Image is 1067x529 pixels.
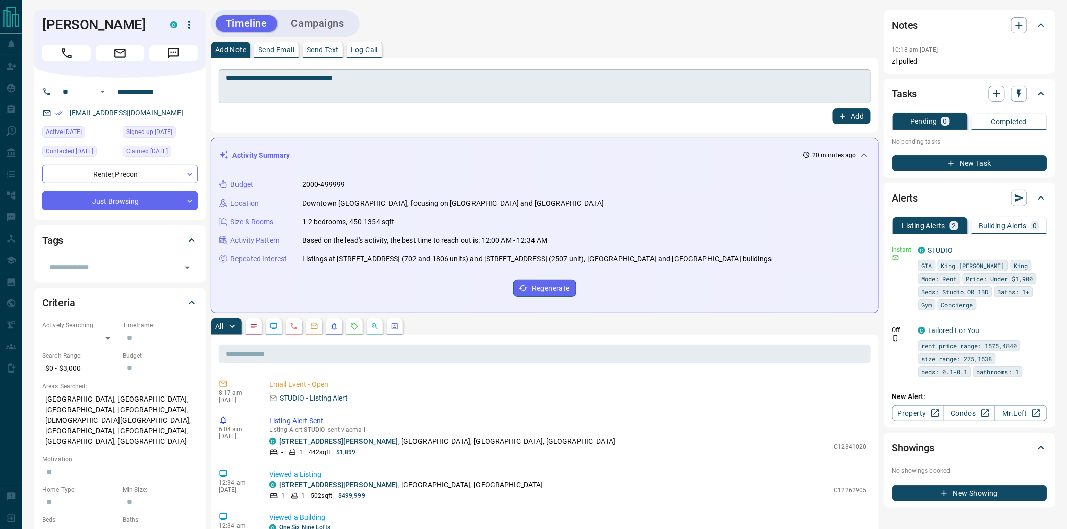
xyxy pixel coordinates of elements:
[230,217,274,227] p: Size & Rooms
[232,150,290,161] p: Activity Summary
[46,146,93,156] span: Contacted [DATE]
[269,438,276,445] div: condos.ca
[391,322,399,330] svg: Agent Actions
[918,327,925,334] div: condos.ca
[922,341,1017,351] span: rent price range: 1575,4840
[281,491,285,500] p: 1
[42,391,198,450] p: [GEOGRAPHIC_DATA], [GEOGRAPHIC_DATA], [GEOGRAPHIC_DATA], [GEOGRAPHIC_DATA], [DEMOGRAPHIC_DATA][GE...
[42,228,198,252] div: Tags
[123,485,198,494] p: Min Size:
[304,426,325,433] span: STUDIO
[42,45,91,61] span: Call
[338,491,365,500] p: $499,999
[834,486,867,495] p: C12262905
[892,254,899,261] svg: Email
[219,486,254,493] p: [DATE]
[230,198,259,209] p: Location
[922,287,989,297] span: Beds: Studio OR 1BD
[279,481,398,489] a: [STREET_ADDRESS][PERSON_NAME]
[892,405,944,421] a: Property
[42,146,117,160] div: Wed Jul 23 2025
[330,322,338,330] svg: Listing Alerts
[230,235,280,246] p: Activity Pattern
[123,351,198,360] p: Budget:
[892,485,1047,501] button: New Showing
[966,274,1033,284] span: Price: Under $1,900
[269,379,867,390] p: Email Event - Open
[269,426,867,433] p: Listing Alert : - sent via email
[42,165,198,183] div: Renter , Precon
[126,127,172,137] span: Signed up [DATE]
[310,322,318,330] svg: Emails
[219,396,254,404] p: [DATE]
[42,382,198,391] p: Areas Searched:
[302,179,345,190] p: 2000-499999
[513,280,576,297] button: Regenerate
[281,448,283,457] p: -
[219,146,870,165] div: Activity Summary20 minutes ago
[55,110,63,117] svg: Email Verified
[922,260,932,271] span: GTA
[892,391,1047,402] p: New Alert:
[97,86,109,98] button: Open
[892,190,918,206] h2: Alerts
[270,322,278,330] svg: Lead Browsing Activity
[290,322,298,330] svg: Calls
[892,466,1047,475] p: No showings booked
[46,127,82,137] span: Active [DATE]
[180,260,194,275] button: Open
[269,469,867,480] p: Viewed a Listing
[42,455,198,464] p: Motivation:
[902,222,946,229] p: Listing Alerts
[269,512,867,523] p: Viewed a Building
[219,426,254,433] p: 6:04 am
[96,45,144,61] span: Email
[892,13,1047,37] div: Notes
[149,45,198,61] span: Message
[269,481,276,488] div: condos.ca
[302,198,604,209] p: Downtown [GEOGRAPHIC_DATA], focusing on [GEOGRAPHIC_DATA] and [GEOGRAPHIC_DATA]
[123,126,198,141] div: Fri Jun 24 2022
[952,222,956,229] p: 2
[42,351,117,360] p: Search Range:
[892,56,1047,67] p: zl pulled
[977,367,1019,377] span: bathrooms: 1
[928,326,980,335] a: Tailored For You
[42,321,117,330] p: Actively Searching:
[892,86,917,102] h2: Tasks
[351,46,378,53] p: Log Call
[979,222,1027,229] p: Building Alerts
[279,436,615,447] p: , [GEOGRAPHIC_DATA], [GEOGRAPHIC_DATA], [GEOGRAPHIC_DATA]
[309,448,330,457] p: 442 sqft
[302,235,548,246] p: Based on the lead's activity, the best time to reach out is: 12:00 AM - 12:34 AM
[258,46,294,53] p: Send Email
[170,21,177,28] div: condos.ca
[892,335,899,342] svg: Push Notification Only
[371,322,379,330] svg: Opportunities
[42,295,75,311] h2: Criteria
[219,389,254,396] p: 8:17 am
[834,442,867,451] p: C12341020
[42,291,198,315] div: Criteria
[301,491,305,500] p: 1
[892,134,1047,149] p: No pending tasks
[307,46,339,53] p: Send Text
[123,146,198,160] div: Wed Jul 23 2025
[922,300,932,310] span: Gym
[70,109,184,117] a: [EMAIL_ADDRESS][DOMAIN_NAME]
[302,217,395,227] p: 1-2 bedrooms, 450-1354 sqft
[892,436,1047,460] div: Showings
[922,367,968,377] span: beds: 0.1-0.1
[42,360,117,377] p: $0 - $3,000
[833,108,871,124] button: Add
[219,479,254,486] p: 12:34 am
[892,46,938,53] p: 10:18 am [DATE]
[123,321,198,330] p: Timeframe:
[892,82,1047,106] div: Tasks
[42,515,117,524] p: Beds:
[230,179,254,190] p: Budget
[219,433,254,440] p: [DATE]
[812,151,856,160] p: 20 minutes ago
[299,448,303,457] p: 1
[1033,222,1037,229] p: 0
